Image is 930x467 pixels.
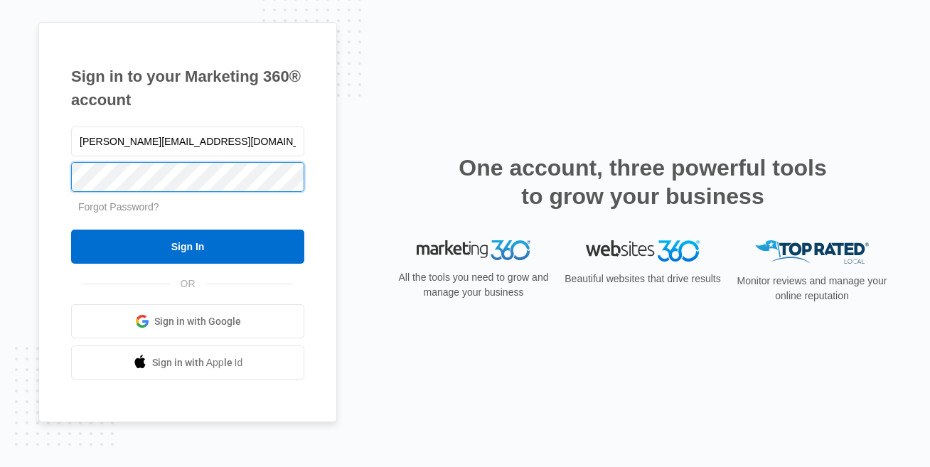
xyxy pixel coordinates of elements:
[154,314,241,329] span: Sign in with Google
[71,127,304,156] input: Email
[586,240,700,261] img: Websites 360
[563,272,722,286] p: Beautiful websites that drive results
[71,65,304,112] h1: Sign in to your Marketing 360® account
[78,201,159,213] a: Forgot Password?
[755,240,869,264] img: Top Rated Local
[394,270,553,300] p: All the tools you need to grow and manage your business
[417,240,530,260] img: Marketing 360
[732,274,892,304] p: Monitor reviews and manage your online reputation
[454,154,831,210] h2: One account, three powerful tools to grow your business
[152,355,243,370] span: Sign in with Apple Id
[71,230,304,264] input: Sign In
[171,277,205,291] span: OR
[71,304,304,338] a: Sign in with Google
[71,345,304,380] a: Sign in with Apple Id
